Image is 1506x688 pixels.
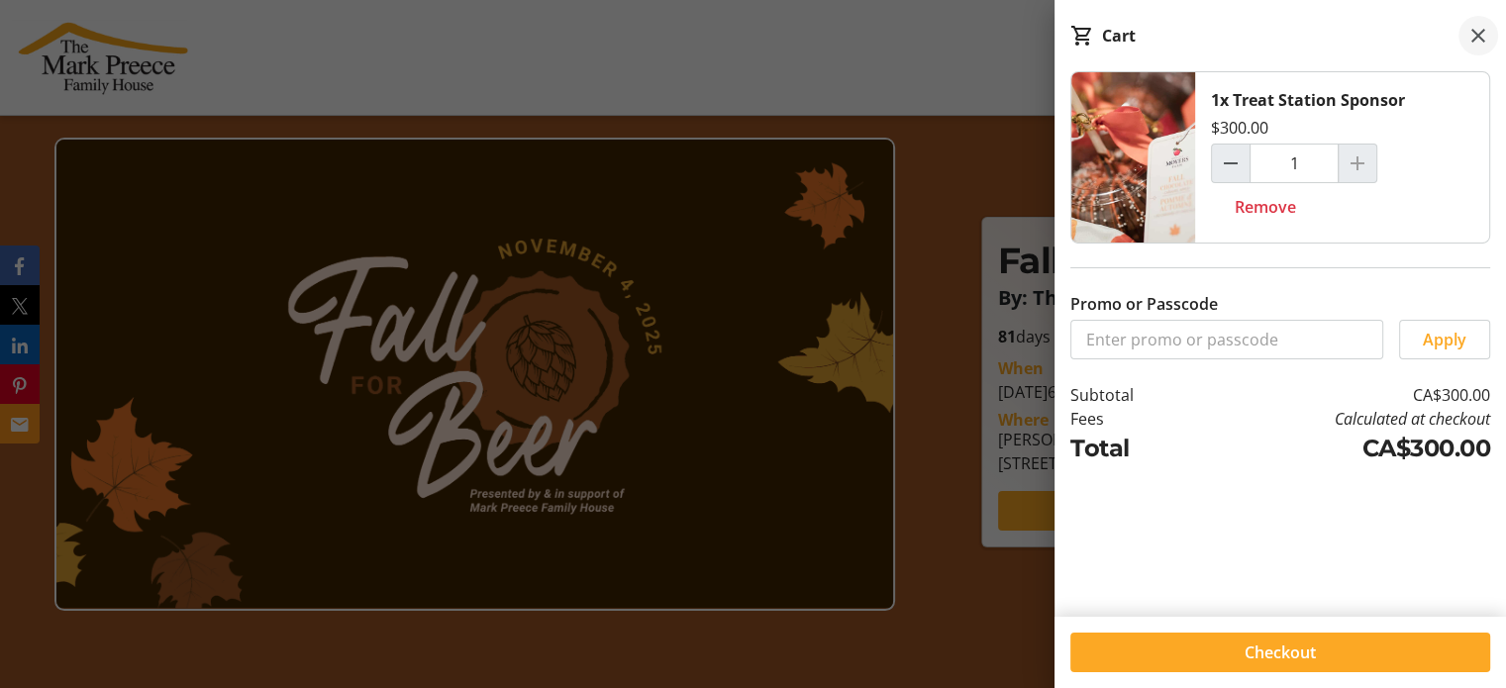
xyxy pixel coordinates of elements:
button: Apply [1399,320,1490,359]
td: Total [1070,431,1192,466]
button: Checkout [1070,633,1490,672]
div: Cart [1102,24,1136,48]
div: $300.00 [1211,116,1268,140]
span: Checkout [1245,640,1316,664]
td: Calculated at checkout [1192,407,1490,431]
td: Fees [1070,407,1192,431]
div: 1x Treat Station Sponsor [1211,88,1405,112]
span: Apply [1423,328,1466,351]
button: Remove [1211,187,1320,227]
input: Enter promo or passcode [1070,320,1383,359]
td: CA$300.00 [1192,383,1490,407]
img: Treat Station Sponsor [1071,72,1195,243]
span: Remove [1235,195,1296,219]
label: Promo or Passcode [1070,292,1218,316]
td: CA$300.00 [1192,431,1490,466]
input: Treat Station Sponsor Quantity [1250,144,1339,183]
td: Subtotal [1070,383,1192,407]
button: Decrement by one [1212,145,1250,182]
